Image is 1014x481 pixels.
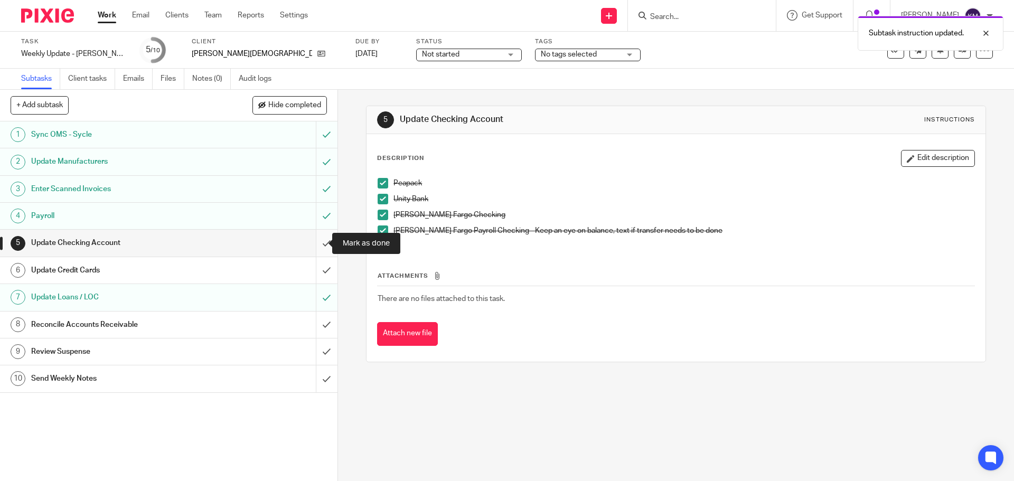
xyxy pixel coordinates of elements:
a: Reports [238,10,264,21]
p: Peapack [393,178,974,188]
h1: Send Weekly Notes [31,371,214,386]
a: Team [204,10,222,21]
div: Weekly Update - [PERSON_NAME] [21,49,127,59]
h1: Update Credit Cards [31,262,214,278]
div: 2 [11,155,25,169]
span: Hide completed [268,101,321,110]
a: Emails [123,69,153,89]
p: [PERSON_NAME] Fargo Checking [393,210,974,220]
a: Clients [165,10,189,21]
a: Email [132,10,149,21]
div: 5 [11,236,25,251]
p: [PERSON_NAME][DEMOGRAPHIC_DATA] [192,49,312,59]
span: [DATE] [355,50,378,58]
span: No tags selected [541,51,597,58]
div: 4 [11,209,25,223]
button: Attach new file [377,322,438,346]
a: Audit logs [239,69,279,89]
div: Weekly Update - Kubick [21,49,127,59]
button: Edit description [901,150,975,167]
span: There are no files attached to this task. [378,295,505,303]
span: Attachments [378,273,428,279]
div: 5 [377,111,394,128]
h1: Sync OMS - Sycle [31,127,214,143]
label: Status [416,37,522,46]
p: Subtask instruction updated. [869,28,964,39]
h1: Update Manufacturers [31,154,214,169]
h1: Payroll [31,208,214,224]
button: + Add subtask [11,96,69,114]
button: Hide completed [252,96,327,114]
h1: Enter Scanned Invoices [31,181,214,197]
h1: Reconcile Accounts Receivable [31,317,214,333]
div: 5 [146,44,160,56]
p: [PERSON_NAME] Fargo Payroll Checking - Keep an eye on balance, text if transfer needs to be done [393,225,974,236]
div: 6 [11,263,25,278]
h1: Update Checking Account [31,235,214,251]
a: Subtasks [21,69,60,89]
label: Task [21,37,127,46]
div: 7 [11,290,25,305]
img: svg%3E [964,7,981,24]
label: Due by [355,37,403,46]
div: 3 [11,182,25,196]
a: Files [161,69,184,89]
a: Client tasks [68,69,115,89]
p: Description [377,154,424,163]
p: Unity Bank [393,194,974,204]
div: Instructions [924,116,975,124]
h1: Update Checking Account [400,114,699,125]
div: 1 [11,127,25,142]
div: 8 [11,317,25,332]
a: Notes (0) [192,69,231,89]
h1: Review Suspense [31,344,214,360]
div: 10 [11,371,25,386]
div: 9 [11,344,25,359]
a: Work [98,10,116,21]
img: Pixie [21,8,74,23]
h1: Update Loans / LOC [31,289,214,305]
small: /10 [151,48,160,53]
label: Client [192,37,342,46]
a: Settings [280,10,308,21]
span: Not started [422,51,459,58]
